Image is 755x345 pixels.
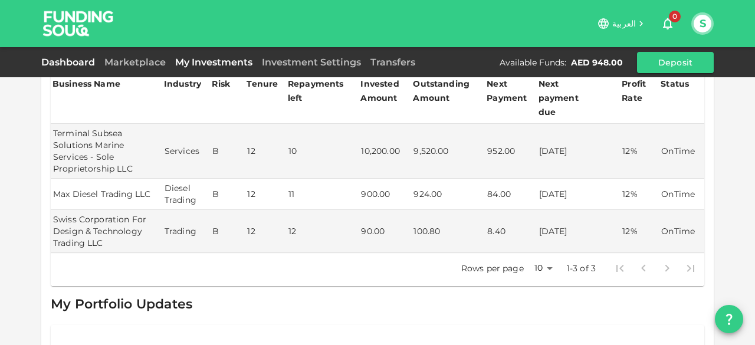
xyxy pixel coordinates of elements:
div: Profit Rate [622,77,657,105]
a: Marketplace [100,57,170,68]
div: Status [661,77,690,91]
td: 12 [286,210,359,253]
p: Rows per page [461,262,524,274]
button: S [694,15,711,32]
div: Risk [212,77,235,91]
td: Trading [162,210,211,253]
td: 8.40 [485,210,536,253]
div: Tenure [247,77,278,91]
div: Outstanding Amount [413,77,472,105]
td: OnTime [659,179,704,210]
td: 12 [245,210,286,253]
div: Next payment due [539,77,598,119]
div: Business Name [52,77,120,91]
td: 90.00 [359,210,411,253]
a: My Investments [170,57,257,68]
div: 10 [528,259,557,277]
td: [DATE] [537,124,621,179]
td: [DATE] [537,210,621,253]
td: 12% [620,179,659,210]
td: Services [162,124,211,179]
td: 10,200.00 [359,124,411,179]
span: 0 [669,11,681,22]
td: B [210,210,245,253]
div: Next Payment [487,77,534,105]
td: B [210,124,245,179]
button: 0 [656,12,679,35]
td: 952.00 [485,124,536,179]
a: Dashboard [41,57,100,68]
td: Max Diesel Trading LLC [51,179,162,210]
td: 9,520.00 [411,124,485,179]
div: Industry [164,77,201,91]
td: Diesel Trading [162,179,211,210]
td: 12 [245,124,286,179]
a: Transfers [366,57,420,68]
div: Invested Amount [360,77,409,105]
td: 12 [245,179,286,210]
td: 100.80 [411,210,485,253]
td: Terminal Subsea Solutions Marine Services - Sole Proprietorship LLC [51,124,162,179]
div: Repayments left [288,77,347,105]
td: OnTime [659,210,704,253]
div: Available Funds : [500,57,566,68]
a: Investment Settings [257,57,366,68]
td: OnTime [659,124,704,179]
p: 1-3 of 3 [567,262,596,274]
td: 12% [620,124,659,179]
td: Swiss Corporation For Design & Technology Trading LLC [51,210,162,253]
td: B [210,179,245,210]
button: Deposit [637,52,714,73]
td: [DATE] [537,179,621,210]
td: 84.00 [485,179,536,210]
span: العربية [612,18,636,29]
button: question [715,305,743,333]
td: 12% [620,210,659,253]
div: AED 948.00 [571,57,623,68]
td: 900.00 [359,179,411,210]
span: My Portfolio Updates [51,296,192,312]
td: 11 [286,179,359,210]
td: 924.00 [411,179,485,210]
td: 10 [286,124,359,179]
